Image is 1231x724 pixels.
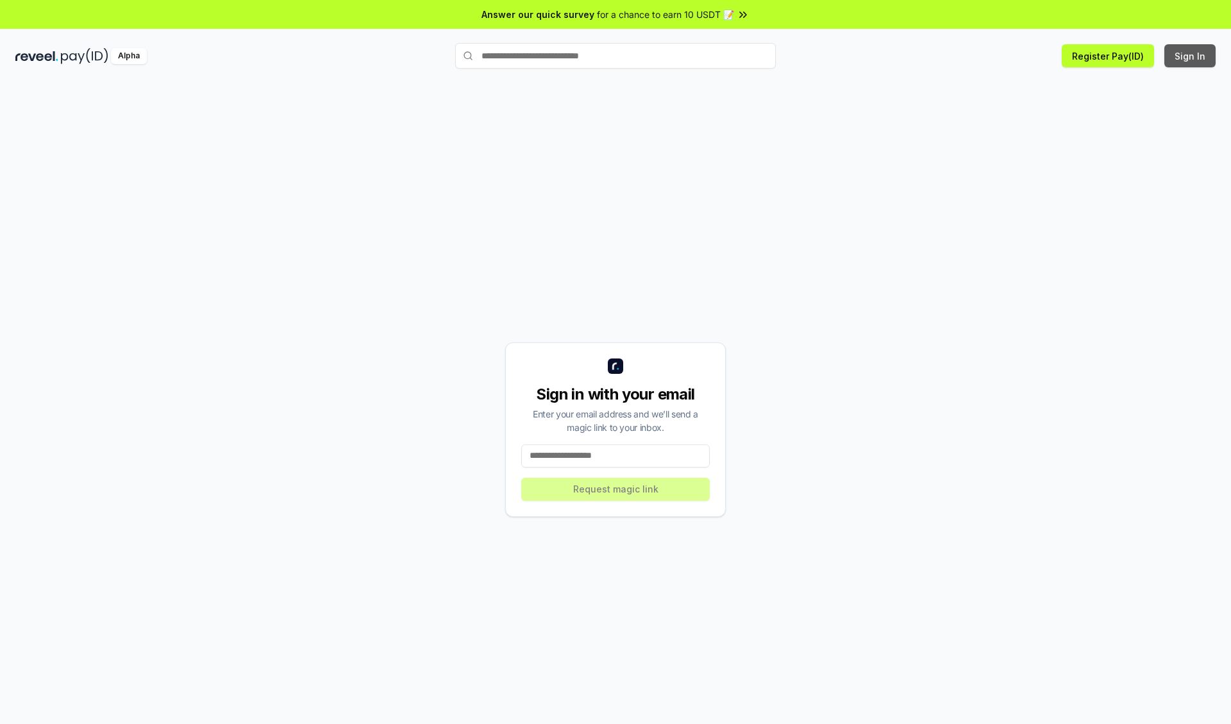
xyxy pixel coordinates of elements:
[1062,44,1154,67] button: Register Pay(ID)
[597,8,734,21] span: for a chance to earn 10 USDT 📝
[521,407,710,434] div: Enter your email address and we’ll send a magic link to your inbox.
[482,8,594,21] span: Answer our quick survey
[608,358,623,374] img: logo_small
[521,384,710,405] div: Sign in with your email
[111,48,147,64] div: Alpha
[61,48,108,64] img: pay_id
[1164,44,1216,67] button: Sign In
[15,48,58,64] img: reveel_dark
